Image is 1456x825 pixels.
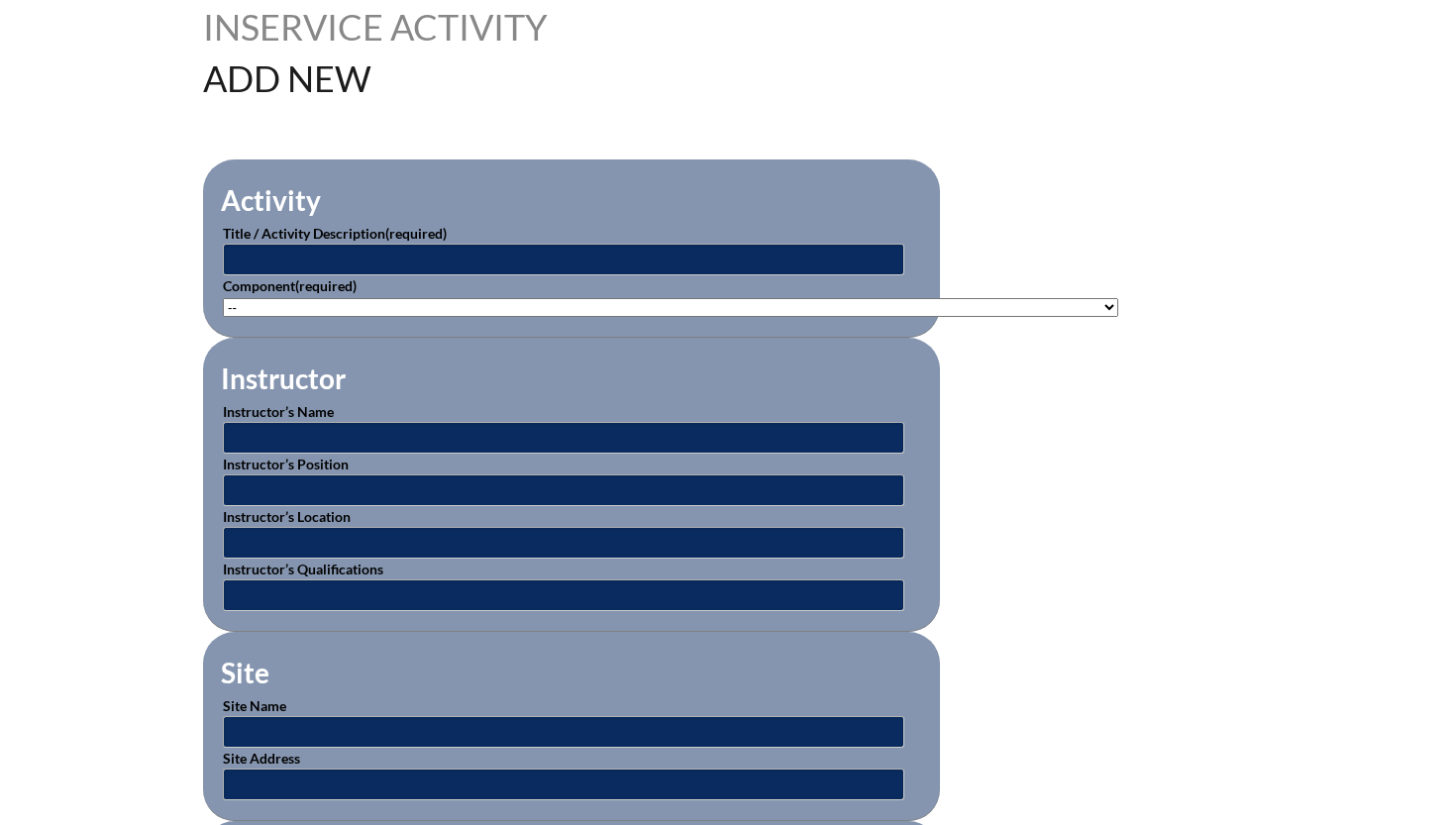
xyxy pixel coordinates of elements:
label: Component [223,277,357,294]
label: Instructor’s Qualifications [223,561,383,577]
legend: Activity [219,183,323,217]
label: Title / Activity Description [223,225,447,242]
span: (required) [295,277,357,294]
label: Site Address [223,750,300,767]
label: Site Name [223,697,286,714]
h1: Inservice Activity [203,9,602,45]
legend: Instructor [219,361,348,395]
label: Instructor’s Position [223,456,349,472]
h1: Add New [203,60,854,96]
label: Instructor’s Name [223,403,334,420]
legend: Site [219,656,271,689]
label: Instructor’s Location [223,508,351,525]
select: activity_component[data][] [223,298,1118,317]
span: (required) [385,225,447,242]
